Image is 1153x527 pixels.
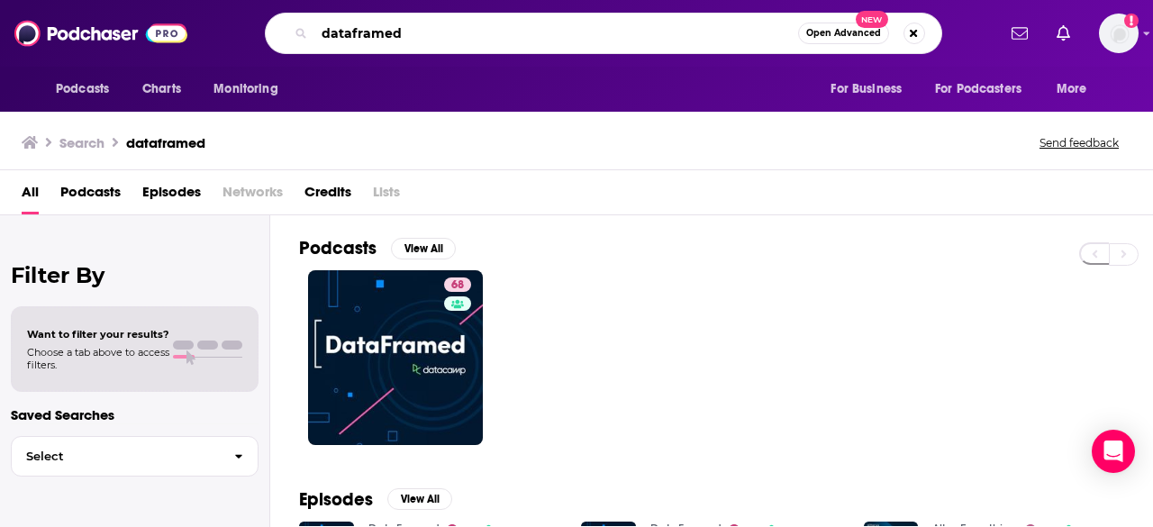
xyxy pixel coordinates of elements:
div: Open Intercom Messenger [1092,430,1135,473]
span: Lists [373,177,400,214]
a: Episodes [142,177,201,214]
input: Search podcasts, credits, & more... [314,19,798,48]
a: Charts [131,72,192,106]
span: New [856,11,888,28]
svg: Add a profile image [1124,14,1139,28]
a: All [22,177,39,214]
span: Monitoring [213,77,277,102]
button: View All [387,488,452,510]
a: Show notifications dropdown [1049,18,1077,49]
a: 68 [444,277,471,292]
img: User Profile [1099,14,1139,53]
button: Select [11,436,259,477]
div: Search podcasts, credits, & more... [265,13,942,54]
a: EpisodesView All [299,488,452,511]
span: Networks [222,177,283,214]
span: Want to filter your results? [27,328,169,341]
img: Podchaser - Follow, Share and Rate Podcasts [14,16,187,50]
button: open menu [1044,72,1110,106]
span: Open Advanced [806,29,881,38]
h2: Episodes [299,488,373,511]
button: Open AdvancedNew [798,23,889,44]
button: View All [391,238,456,259]
a: Credits [304,177,351,214]
a: Show notifications dropdown [1004,18,1035,49]
button: open menu [201,72,301,106]
span: For Business [831,77,902,102]
h3: Search [59,134,104,151]
span: Select [12,450,220,462]
a: 68 [308,270,483,445]
p: Saved Searches [11,406,259,423]
span: Charts [142,77,181,102]
span: Logged in as megcassidy [1099,14,1139,53]
button: Send feedback [1034,135,1124,150]
h2: Filter By [11,262,259,288]
a: Podcasts [60,177,121,214]
button: open menu [923,72,1048,106]
button: open menu [818,72,924,106]
h2: Podcasts [299,237,377,259]
button: open menu [43,72,132,106]
span: 68 [451,277,464,295]
span: Choose a tab above to access filters. [27,346,169,371]
span: Podcasts [56,77,109,102]
span: More [1057,77,1087,102]
a: PodcastsView All [299,237,456,259]
h3: dataframed [126,134,205,151]
span: For Podcasters [935,77,1021,102]
button: Show profile menu [1099,14,1139,53]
